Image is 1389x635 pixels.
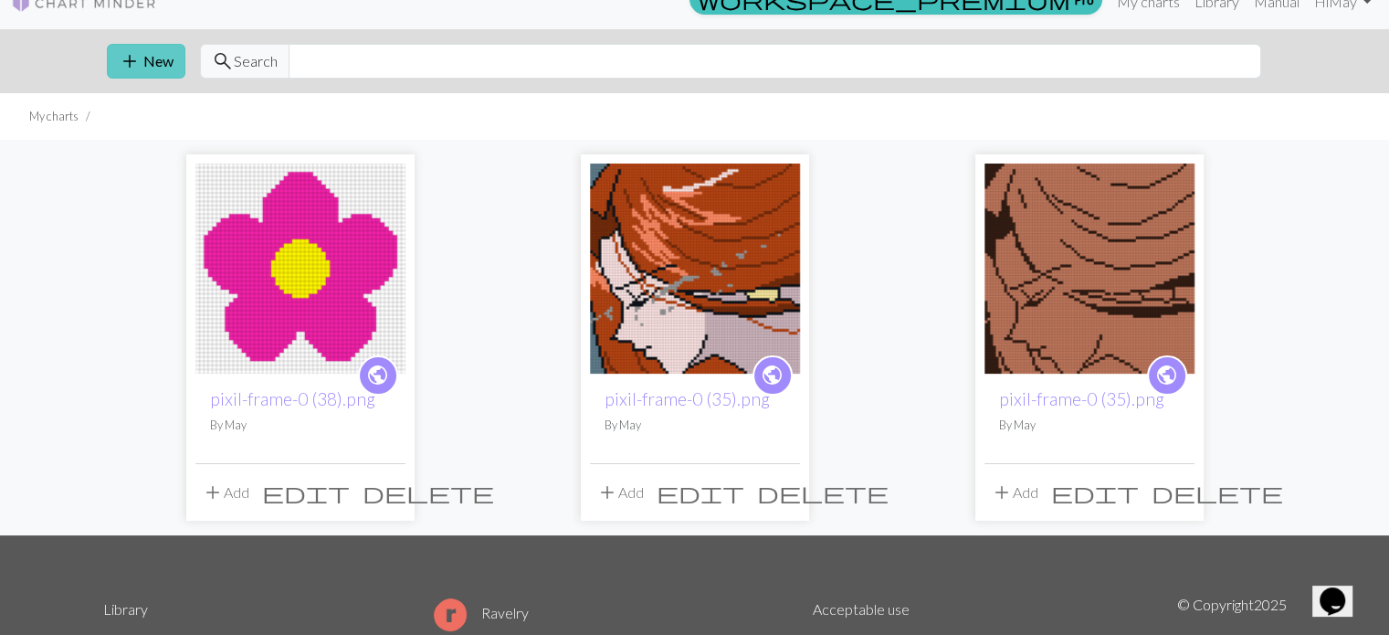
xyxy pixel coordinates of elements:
span: Search [234,50,278,72]
a: public [752,355,793,396]
span: add [202,480,224,505]
a: SARAH [590,258,800,275]
li: My charts [29,108,79,125]
span: search [212,48,234,74]
span: delete [757,480,889,505]
a: Acceptable use [813,600,910,618]
p: By May [999,417,1180,434]
span: public [366,361,389,389]
a: public [1147,355,1187,396]
button: Delete [356,475,500,510]
p: By May [210,417,391,434]
span: edit [262,480,350,505]
a: pixil-frame-0 (38).png [210,388,375,409]
i: Edit [262,482,350,503]
span: delete [1152,480,1283,505]
span: add [119,48,141,74]
iframe: chat widget [1312,562,1371,617]
i: public [366,357,389,394]
a: pixil-frame-0 (38).png [195,258,405,275]
a: pixil-frame-0 (35).png [984,258,1194,275]
button: Add [590,475,650,510]
button: Edit [1045,475,1145,510]
a: pixil-frame-0 (35).png [605,388,770,409]
i: public [761,357,784,394]
button: Add [195,475,256,510]
span: public [1155,361,1178,389]
i: Edit [1051,482,1139,503]
img: Ravelry logo [434,598,467,631]
i: public [1155,357,1178,394]
span: edit [657,480,744,505]
a: Library [103,600,148,618]
img: pixil-frame-0 (38).png [195,164,405,374]
span: add [991,480,1013,505]
i: Edit [657,482,744,503]
button: Delete [1145,475,1289,510]
p: By May [605,417,785,434]
a: public [358,355,398,396]
a: pixil-frame-0 (35).png [999,388,1164,409]
button: Edit [650,475,751,510]
img: SARAH [590,164,800,374]
img: pixil-frame-0 (35).png [984,164,1194,374]
span: edit [1051,480,1139,505]
span: add [596,480,618,505]
a: Ravelry [434,604,529,621]
button: New [107,44,185,79]
span: delete [363,480,494,505]
button: Edit [256,475,356,510]
button: Add [984,475,1045,510]
span: public [761,361,784,389]
button: Delete [751,475,895,510]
